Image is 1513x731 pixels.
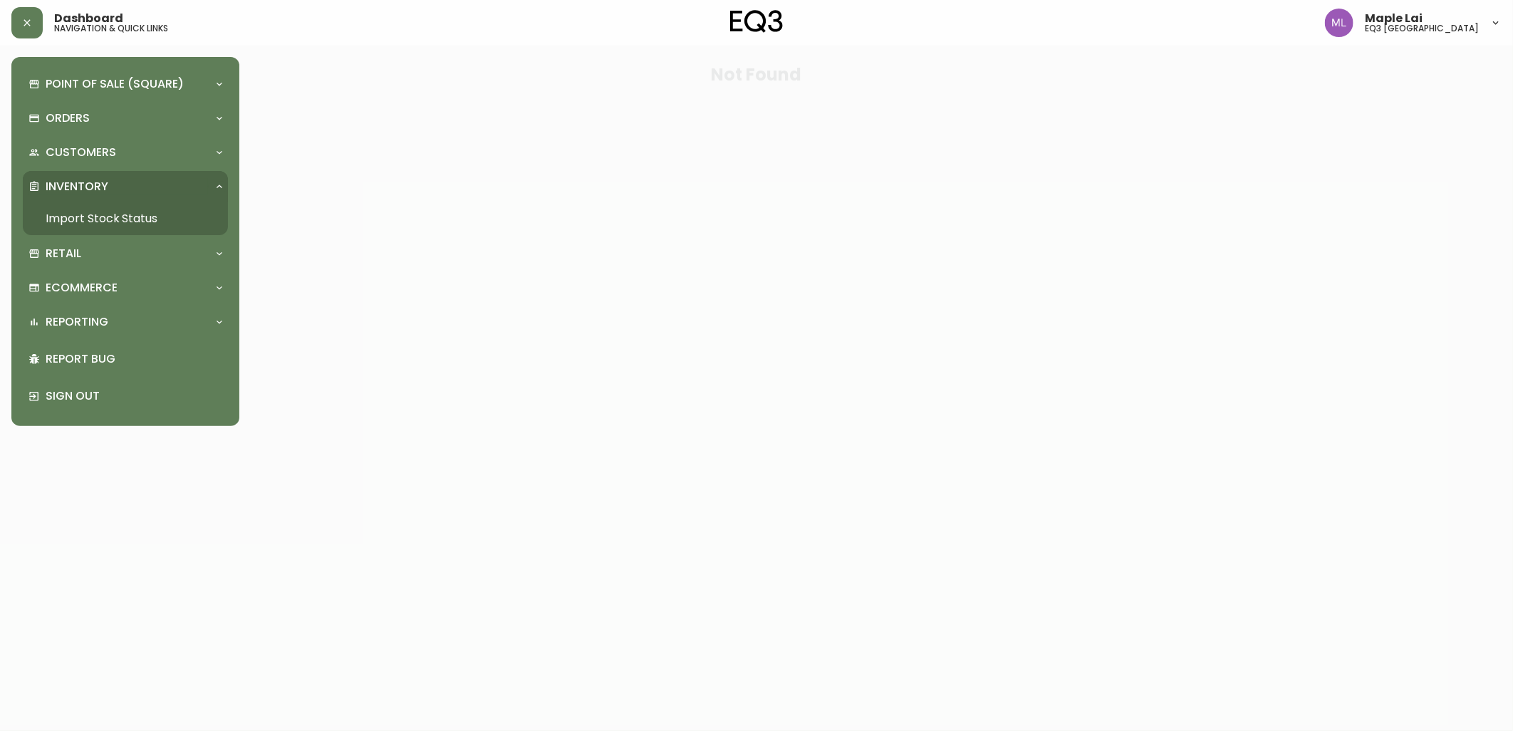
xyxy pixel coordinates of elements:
[46,388,222,404] p: Sign Out
[23,103,228,134] div: Orders
[23,341,228,378] div: Report Bug
[23,202,228,235] a: Import Stock Status
[46,110,90,126] p: Orders
[46,145,116,160] p: Customers
[23,272,228,304] div: Ecommerce
[46,314,108,330] p: Reporting
[46,280,118,296] p: Ecommerce
[23,171,228,202] div: Inventory
[1325,9,1353,37] img: 61e28cffcf8cc9f4e300d877dd684943
[23,238,228,269] div: Retail
[46,351,222,367] p: Report Bug
[730,10,783,33] img: logo
[23,68,228,100] div: Point of Sale (Square)
[46,179,108,195] p: Inventory
[54,13,123,24] span: Dashboard
[46,246,81,261] p: Retail
[23,378,228,415] div: Sign Out
[54,24,168,33] h5: navigation & quick links
[23,137,228,168] div: Customers
[1365,24,1479,33] h5: eq3 [GEOGRAPHIC_DATA]
[46,76,184,92] p: Point of Sale (Square)
[1365,13,1423,24] span: Maple Lai
[23,306,228,338] div: Reporting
